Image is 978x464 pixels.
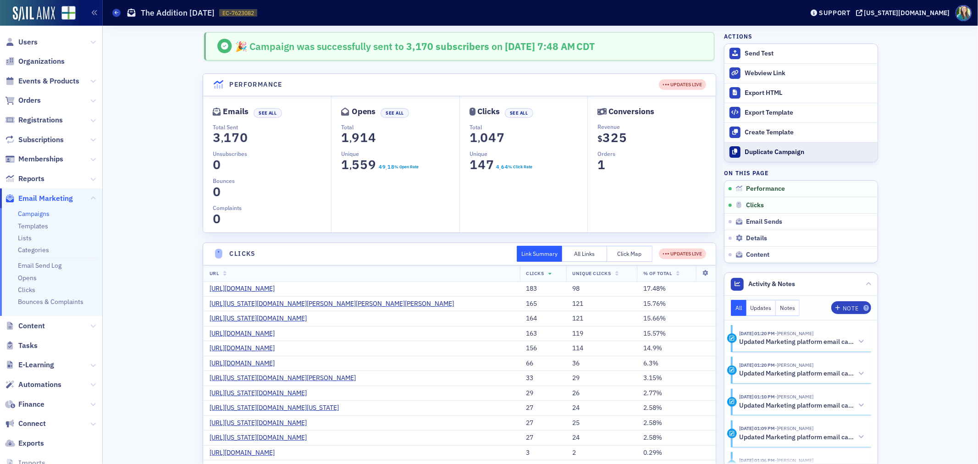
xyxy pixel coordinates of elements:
button: Updates [746,300,776,316]
span: Email Marketing [18,193,73,204]
time: 9/15/2025 01:20 PM [740,330,775,337]
div: 2 [573,449,631,457]
span: 3,170 subscribers [404,40,489,53]
span: 🎉 Campaign was successfully sent to on [235,40,505,53]
a: E-Learning [5,360,54,370]
a: Connect [5,419,46,429]
span: 1 [596,157,608,173]
a: View Homepage [55,6,76,22]
a: Events & Products [5,76,79,86]
div: 36 [573,359,631,368]
div: 156 [526,344,560,353]
button: Note [831,301,871,314]
span: Clicks [746,201,764,210]
div: 66 [526,359,560,368]
a: [URL][US_STATE][DOMAIN_NAME] [210,434,314,442]
button: [US_STATE][DOMAIN_NAME] [856,10,953,16]
div: 27 [526,419,560,427]
time: 9/15/2025 01:09 PM [740,425,775,431]
div: UPDATES LIVE [663,81,702,88]
span: Organizations [18,56,65,66]
section: 0 [213,214,221,224]
a: [URL][DOMAIN_NAME] [210,359,282,368]
span: . [386,165,387,171]
div: Support [819,9,851,17]
span: 4 [366,130,379,146]
span: 8 [390,163,395,171]
section: 1,559 [341,160,376,170]
p: Complaints [213,204,332,212]
a: [URL][US_STATE][DOMAIN_NAME][PERSON_NAME][PERSON_NAME][PERSON_NAME] [210,300,461,308]
div: 6.3% [643,359,709,368]
div: 15.76% [643,300,709,308]
div: 27 [526,404,560,412]
section: 3,170 [213,133,248,143]
span: 6 [500,163,505,171]
a: Automations [5,380,61,390]
p: Bounces [213,177,332,185]
div: Emails [223,109,249,114]
div: Opens [352,109,376,114]
span: $ [597,133,602,145]
span: Automations [18,380,61,390]
div: 14.9% [643,344,709,353]
div: 165 [526,300,560,308]
a: Orders [5,95,41,105]
div: Export HTML [745,89,873,97]
span: 1 [467,130,480,146]
a: Bounces & Complaints [18,298,83,306]
a: Exports [5,438,44,448]
span: 5 [617,130,630,146]
h5: Updated Marketing platform email campaign: The Addition [DATE] [740,370,854,378]
span: Content [746,251,770,259]
div: [US_STATE][DOMAIN_NAME] [864,9,950,17]
div: 29 [526,389,560,398]
span: Tasks [18,341,38,351]
a: Clicks [18,286,35,294]
span: URL [210,270,219,276]
h5: Updated Marketing platform email campaign: The Addition [DATE] [740,338,854,346]
div: 119 [573,330,631,338]
span: 2 [609,130,621,146]
a: Categories [18,246,49,254]
a: Export HTML [724,83,878,103]
div: 0.29% [643,449,709,457]
div: 121 [573,300,631,308]
span: , [349,160,352,172]
span: 4 [475,157,488,173]
span: 4 [495,163,500,171]
span: 0 [210,211,223,227]
div: UPDATES LIVE [659,79,706,90]
div: Activity [727,397,737,407]
span: 1 [358,130,370,146]
span: Subscriptions [18,135,64,145]
span: Activity & Notes [749,279,796,289]
span: , [221,133,223,145]
a: Memberships [5,154,63,164]
a: Finance [5,399,44,409]
span: 0 [210,184,223,200]
span: [DATE] [505,40,537,53]
h4: Actions [724,32,752,40]
span: 1 [387,163,391,171]
section: 0 [213,187,221,197]
span: 5 [358,157,370,173]
a: Registrations [5,115,63,125]
span: 4 [378,163,382,171]
span: . [499,165,501,171]
a: Reports [5,174,44,184]
span: 4 [504,163,508,171]
button: Updated Marketing platform email campaign: The Addition [DATE] [740,401,865,410]
div: 164 [526,315,560,323]
img: SailAMX [13,6,55,21]
span: 3 [601,130,613,146]
button: See All [505,108,533,118]
a: Webview Link [724,63,878,83]
div: 26 [573,389,631,398]
a: Users [5,37,38,47]
div: UPDATES LIVE [659,249,706,259]
a: [URL][DOMAIN_NAME] [210,330,282,338]
a: Email Marketing [5,193,73,204]
h4: Performance [230,80,282,89]
span: 4 [486,130,498,146]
